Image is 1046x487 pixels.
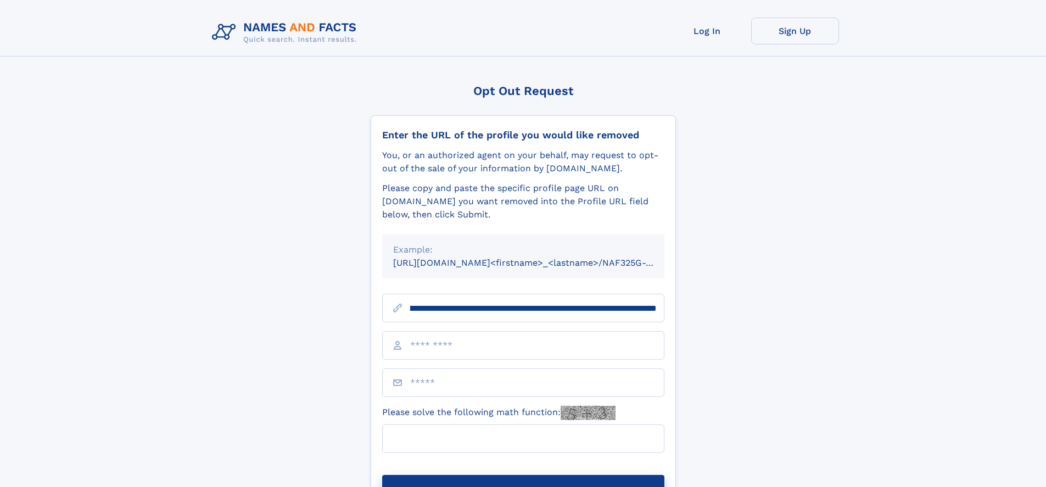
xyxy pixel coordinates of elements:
[393,243,653,256] div: Example:
[382,129,664,141] div: Enter the URL of the profile you would like removed
[751,18,839,44] a: Sign Up
[393,258,685,268] small: [URL][DOMAIN_NAME]<firstname>_<lastname>/NAF325G-xxxxxxxx
[371,84,676,98] div: Opt Out Request
[382,406,616,420] label: Please solve the following math function:
[382,149,664,175] div: You, or an authorized agent on your behalf, may request to opt-out of the sale of your informatio...
[663,18,751,44] a: Log In
[382,182,664,221] div: Please copy and paste the specific profile page URL on [DOMAIN_NAME] you want removed into the Pr...
[208,18,366,47] img: Logo Names and Facts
